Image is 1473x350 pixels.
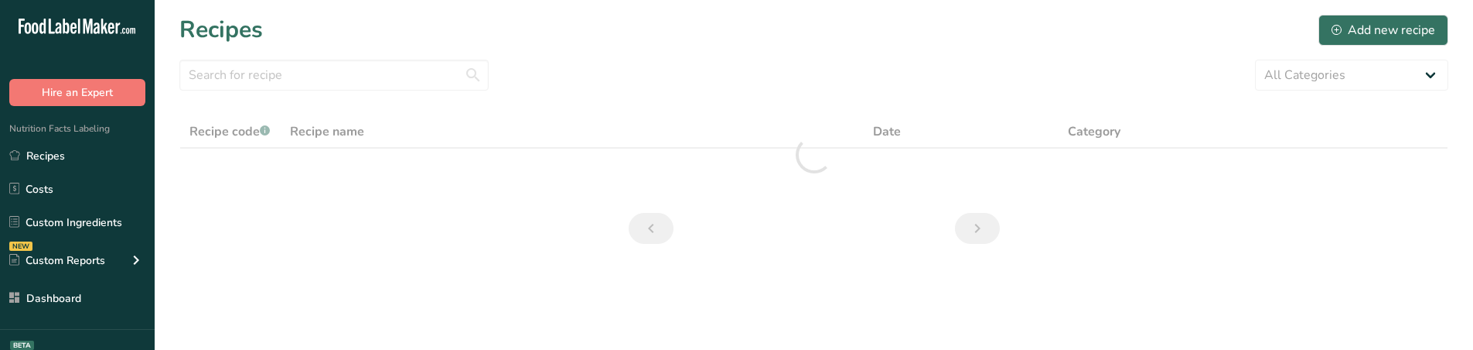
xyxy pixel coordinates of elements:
[9,252,105,269] div: Custom Reports
[9,79,145,106] button: Hire an Expert
[1318,15,1448,46] button: Add new recipe
[179,60,489,91] input: Search for recipe
[1331,21,1435,39] div: Add new recipe
[629,213,673,244] a: Previous page
[179,12,263,47] h1: Recipes
[9,242,32,251] div: NEW
[955,213,1000,244] a: Next page
[10,341,34,350] div: BETA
